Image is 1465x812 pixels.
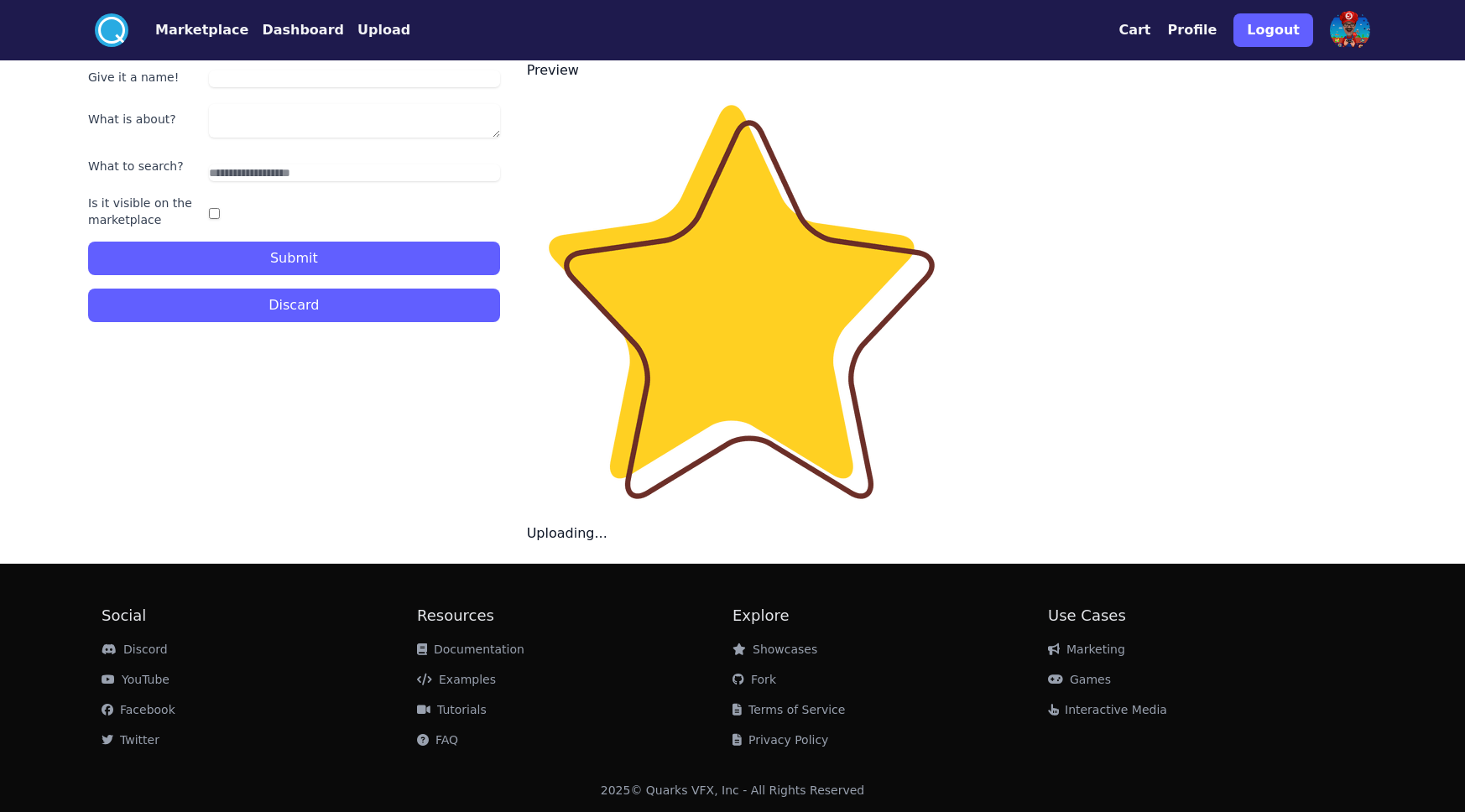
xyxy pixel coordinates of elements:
a: Privacy Policy [732,733,828,747]
a: Tutorials [417,703,487,716]
button: Marketplace [155,20,248,40]
a: Discord [102,643,168,656]
button: Logout [1233,13,1313,47]
button: Cart [1118,20,1150,40]
a: YouTube [102,673,169,686]
a: Showcases [732,643,817,656]
a: Upload [344,20,410,40]
p: Uploading... [527,523,1377,544]
div: 2025 © Quarks VFX, Inc - All Rights Reserved [601,782,865,799]
a: Facebook [102,703,175,716]
h2: Social [102,604,417,627]
a: Games [1048,673,1111,686]
a: Examples [417,673,496,686]
a: Logout [1233,7,1313,54]
img: SsSgUJACAgBISAEhIAQEAJCQAgIASEgBISAEBACQkAICAEhIASEgBAQAkJACAgBISAEhIAQEAJCQAgIASEgBISAEBACQkAICA... [527,87,957,517]
label: What to search? [88,158,202,174]
a: Marketing [1048,643,1125,656]
label: Give it a name! [88,69,202,86]
a: FAQ [417,733,458,747]
a: Dashboard [248,20,344,40]
h2: Resources [417,604,732,627]
label: What is about? [88,111,202,128]
a: Marketplace [128,20,248,40]
img: profile [1330,10,1370,50]
h3: Preview [527,60,1377,81]
a: Terms of Service [732,703,845,716]
label: Is it visible on the marketplace [88,195,202,228]
button: Upload [357,20,410,40]
a: Interactive Media [1048,703,1167,716]
a: Twitter [102,733,159,747]
button: Discard [88,289,500,322]
button: Dashboard [262,20,344,40]
button: Submit [88,242,500,275]
a: Documentation [417,643,524,656]
a: Fork [732,673,776,686]
h2: Explore [732,604,1048,627]
button: Profile [1168,20,1217,40]
h2: Use Cases [1048,604,1363,627]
